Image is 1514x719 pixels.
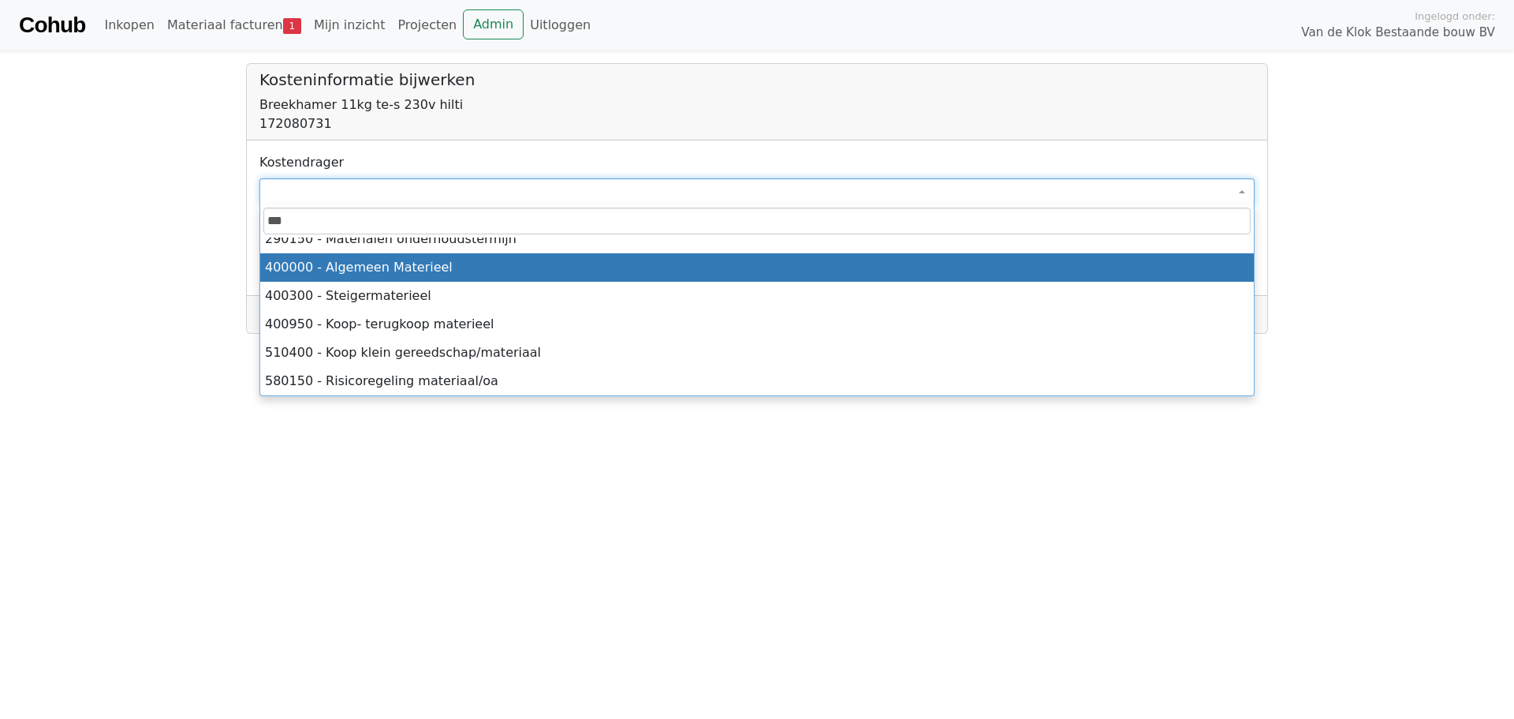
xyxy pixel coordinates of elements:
a: Uitloggen [524,9,597,41]
div: 172080731 [259,114,1255,133]
h5: Kosteninformatie bijwerken [259,70,1255,89]
li: 400950 - Koop- terugkoop materieel [260,310,1254,339]
li: 510400 - Koop klein gereedschap/materiaal [260,339,1254,367]
li: 580150 - Risicoregeling materiaal/oa [260,367,1254,395]
span: Van de Klok Bestaande bouw BV [1301,24,1495,42]
a: Materiaal facturen1 [161,9,308,41]
a: Cohub [19,6,85,44]
a: Inkopen [98,9,160,41]
a: Admin [463,9,524,39]
li: 400000 - Algemeen Materieel [260,253,1254,282]
a: Projecten [391,9,463,41]
li: 400300 - Steigermaterieel [260,282,1254,310]
label: Kostendrager [259,153,344,172]
li: 290150 - Materialen onderhoudstermijn [260,225,1254,253]
div: Breekhamer 11kg te-s 230v hilti [259,95,1255,114]
a: Mijn inzicht [308,9,392,41]
span: Ingelogd onder: [1415,9,1495,24]
span: 1 [283,18,301,34]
